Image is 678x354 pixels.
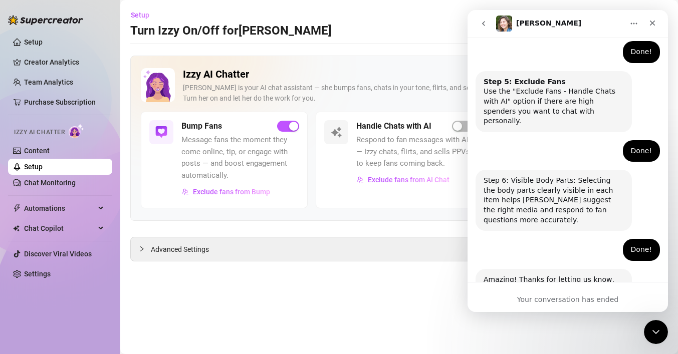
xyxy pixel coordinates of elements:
[130,23,332,39] h3: Turn Izzy On/Off for [PERSON_NAME]
[183,83,626,104] div: [PERSON_NAME] is your AI chat assistant — she bumps fans, chats in your tone, flirts, and sells y...
[24,270,51,278] a: Settings
[24,220,95,236] span: Chat Copilot
[24,179,76,187] a: Chat Monitoring
[13,204,21,212] span: thunderbolt
[644,320,668,344] iframe: Intercom live chat
[69,124,84,138] img: AI Chatter
[24,163,43,171] a: Setup
[24,98,96,106] a: Purchase Subscription
[368,176,449,184] span: Exclude fans from AI Chat
[356,120,431,132] h5: Handle Chats with AI
[16,265,156,314] div: Amazing! Thanks for letting us know, I’ll review your bio now and make sure everything looks good...
[139,243,151,254] div: collapsed
[151,244,209,255] span: Advanced Settings
[139,246,145,252] span: collapsed
[182,188,189,195] img: svg%3e
[24,78,73,86] a: Team Analytics
[24,38,43,46] a: Setup
[14,128,65,137] span: Izzy AI Chatter
[24,250,92,258] a: Discover Viral Videos
[181,134,299,181] span: Message fans the moment they come online, tip, or engage with posts — and boost engagement automa...
[183,68,626,81] h2: Izzy AI Chatter
[193,188,270,196] span: Exclude fans from Bump
[8,259,164,320] div: Amazing! Thanks for letting us know, I’ll review your bio now and make sure everything looks good...
[181,184,271,200] button: Exclude fans from Bump
[8,15,83,25] img: logo-BBDzfeDw.svg
[181,120,222,132] h5: Bump Fans
[141,68,175,102] img: Izzy AI Chatter
[24,200,95,216] span: Automations
[24,147,50,155] a: Content
[130,7,157,23] button: Setup
[131,11,149,19] span: Setup
[356,134,474,170] span: Respond to fan messages with AI — Izzy chats, flirts, and sells PPVs to keep fans coming back.
[24,54,104,70] a: Creator Analytics
[468,10,668,312] iframe: Intercom live chat
[356,172,450,188] button: Exclude fans from AI Chat
[357,176,364,183] img: svg%3e
[13,225,20,232] img: Chat Copilot
[8,259,192,342] div: Ella says…
[330,126,342,138] img: svg%3e
[155,126,167,138] img: svg%3e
